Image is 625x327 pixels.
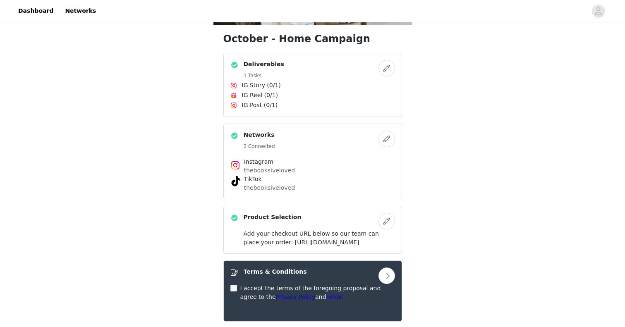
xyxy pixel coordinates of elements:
[230,102,237,109] img: Instagram Icon
[244,267,307,276] h4: Terms & Conditions
[240,284,395,301] p: I accept the terms of the foregoing proposal and agree to the and
[326,294,343,300] a: Terms
[60,2,101,20] a: Networks
[242,81,281,90] span: IG Story (0/1)
[223,260,402,322] div: Terms & Conditions
[244,158,381,166] h4: Instagram
[244,230,379,246] span: Add your checkout URL below so our team can place your order: [URL][DOMAIN_NAME]
[244,175,381,184] h4: TikTok
[244,131,275,139] h4: Networks
[230,82,237,89] img: Instagram Icon
[223,124,402,199] div: Networks
[244,72,284,79] h5: 3 Tasks
[242,91,278,100] span: IG Reel (0/1)
[13,2,58,20] a: Dashboard
[223,53,402,117] div: Deliverables
[242,101,278,110] span: IG Post (0/1)
[244,60,284,69] h4: Deliverables
[223,206,402,254] div: Product Selection
[230,92,237,99] img: Instagram Reels Icon
[230,160,240,170] img: Instagram Icon
[244,184,381,192] p: thebooksiveloved
[594,5,602,18] div: avatar
[244,166,381,175] p: thebooksiveloved
[276,294,315,300] a: Privacy Policy
[244,213,302,222] h4: Product Selection
[223,31,402,46] h1: October - Home Campaign
[244,143,275,150] h5: 2 Connected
